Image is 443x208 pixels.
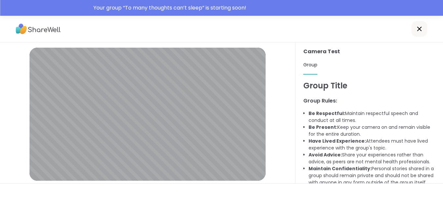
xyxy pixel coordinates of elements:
li: Maintain respectful speech and conduct at all times. [309,110,435,124]
b: Have Lived Experience: [309,138,366,144]
div: Your group “ To many thoughts can’t sleep ” is starting soon! [93,4,439,12]
li: Share your experiences rather than advice, as peers are not mental health professionals. [309,151,435,165]
li: Keep your camera on and remain visible for the entire duration. [309,124,435,138]
h3: Group Rules: [303,97,435,105]
b: Maintain Confidentiality: [309,165,372,172]
span: Group [303,61,317,68]
b: Be Respectful: [309,110,345,117]
h1: Group Title [303,80,435,92]
b: Avoid Advice: [309,151,342,158]
img: ShareWell Logo [16,21,61,36]
h3: Camera Test [303,48,435,56]
b: Be Present: [309,124,337,130]
li: Personal stories shared in a group should remain private and should not be shared with anyone in ... [309,165,435,186]
li: Attendees must have lived experience with the group's topic. [309,138,435,151]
